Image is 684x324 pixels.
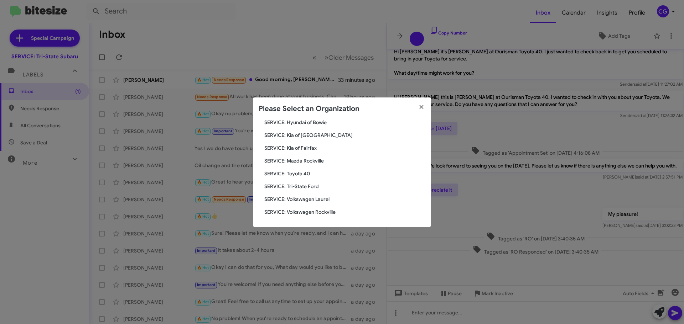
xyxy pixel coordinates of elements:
span: SERVICE: Kia of Fairfax [264,144,425,152]
span: SERVICE: Mazda Rockville [264,157,425,164]
span: SERVICE: Hyundai of Bowie [264,119,425,126]
span: SERVICE: Toyota 40 [264,170,425,177]
span: SERVICE: Volkswagen Laurel [264,196,425,203]
span: SERVICE: Tri-State Ford [264,183,425,190]
h2: Please Select an Organization [259,103,359,115]
span: SERVICE: Kia of [GEOGRAPHIC_DATA] [264,132,425,139]
span: SERVICE: Volkswagen Rockville [264,208,425,216]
